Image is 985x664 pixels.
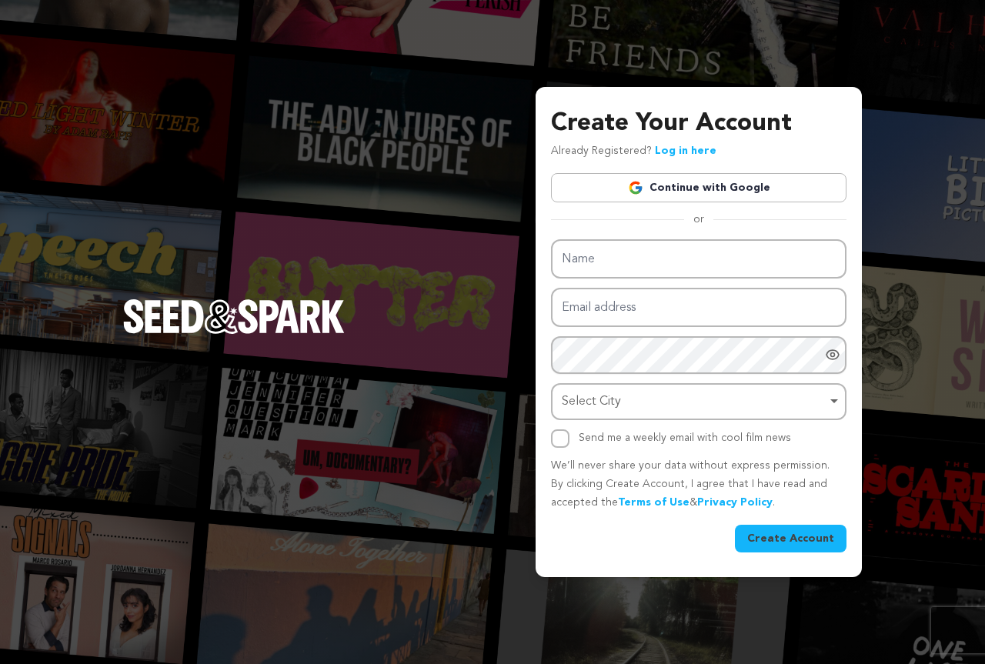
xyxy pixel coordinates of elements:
[123,299,345,364] a: Seed&Spark Homepage
[684,212,713,227] span: or
[123,299,345,333] img: Seed&Spark Logo
[551,288,846,327] input: Email address
[825,347,840,362] a: Show password as plain text. Warning: this will display your password on the screen.
[579,432,791,443] label: Send me a weekly email with cool film news
[551,173,846,202] a: Continue with Google
[551,142,716,161] p: Already Registered?
[562,391,826,413] div: Select City
[551,105,846,142] h3: Create Your Account
[655,145,716,156] a: Log in here
[551,239,846,279] input: Name
[697,497,773,508] a: Privacy Policy
[628,180,643,195] img: Google logo
[618,497,689,508] a: Terms of Use
[735,525,846,552] button: Create Account
[551,457,846,512] p: We’ll never share your data without express permission. By clicking Create Account, I agree that ...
